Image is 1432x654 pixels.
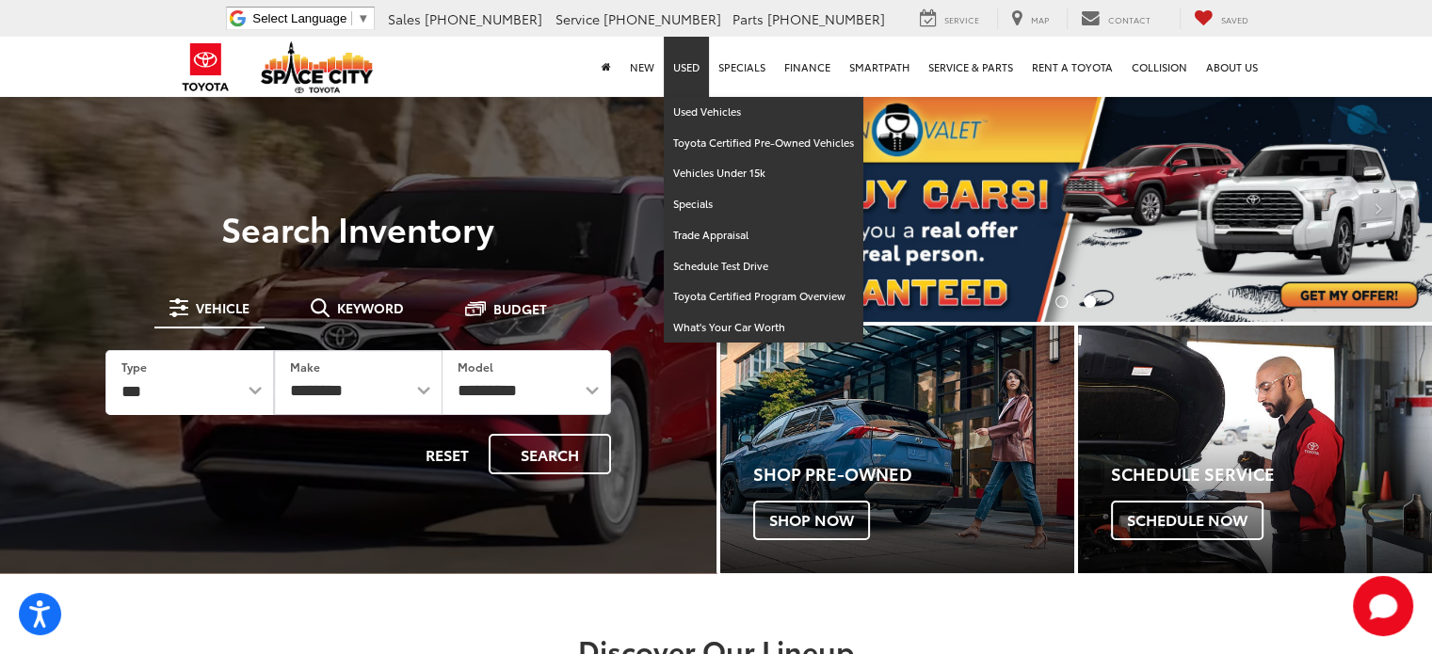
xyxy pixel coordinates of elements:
[1180,8,1263,29] a: My Saved Vehicles
[840,37,919,97] a: SmartPath
[1022,37,1122,97] a: Rent a Toyota
[592,37,620,97] a: Home
[1122,37,1197,97] a: Collision
[1078,326,1432,573] a: Schedule Service Schedule Now
[664,37,709,97] a: Used
[1111,465,1432,484] h4: Schedule Service
[664,97,863,128] a: Used Vehicles
[664,128,863,159] a: Toyota Certified Pre-Owned Vehicles
[720,326,1074,573] div: Toyota
[555,9,600,28] span: Service
[351,11,352,25] span: ​
[1221,13,1248,25] span: Saved
[357,11,369,25] span: ▼
[775,37,840,97] a: Finance
[425,9,542,28] span: [PHONE_NUMBER]
[493,302,547,315] span: Budget
[79,209,637,247] h3: Search Inventory
[720,326,1074,573] a: Shop Pre-Owned Shop Now
[1326,132,1432,284] button: Click to view next picture.
[603,9,721,28] span: [PHONE_NUMBER]
[753,501,870,540] span: Shop Now
[252,11,369,25] a: Select Language​
[732,9,764,28] span: Parts
[410,434,485,474] button: Reset
[1353,576,1413,636] button: Toggle Chat Window
[252,11,346,25] span: Select Language
[1197,37,1267,97] a: About Us
[620,37,664,97] a: New
[337,301,404,314] span: Keyword
[1353,576,1413,636] svg: Start Chat
[709,37,775,97] a: Specials
[664,189,863,220] a: Specials
[121,359,147,375] label: Type
[458,359,493,375] label: Model
[664,251,863,282] a: Schedule Test Drive
[1067,8,1165,29] a: Contact
[664,281,863,312] a: Toyota Certified Program Overview
[767,9,885,28] span: [PHONE_NUMBER]
[196,301,249,314] span: Vehicle
[944,13,979,25] span: Service
[1078,326,1432,573] div: Toyota
[753,465,1074,484] h4: Shop Pre-Owned
[261,41,374,93] img: Space City Toyota
[1108,13,1150,25] span: Contact
[170,37,241,98] img: Toyota
[664,312,863,343] a: What's Your Car Worth
[664,158,863,189] a: Vehicles Under 15k
[290,359,320,375] label: Make
[489,434,611,474] button: Search
[997,8,1063,29] a: Map
[1111,501,1263,540] span: Schedule Now
[919,37,1022,97] a: Service & Parts
[664,220,863,251] a: Trade Appraisal
[906,8,993,29] a: Service
[1031,13,1049,25] span: Map
[388,9,421,28] span: Sales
